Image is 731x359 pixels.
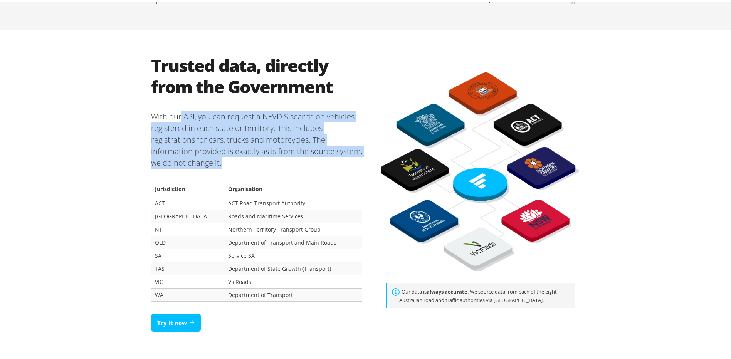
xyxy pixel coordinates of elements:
td: SA [151,247,224,260]
th: Jurisdiction [151,179,224,195]
td: Northern Territory Transport Group [224,221,362,234]
td: VIC [151,273,224,287]
h2: Trusted data, directly from the Government [151,53,362,96]
td: [GEOGRAPHIC_DATA] [151,208,224,221]
td: WA [151,287,224,300]
td: Department of Transport [224,287,362,300]
td: Department of State Growth (Transport) [224,260,362,273]
td: Department of Transport and Main Roads [224,234,362,247]
div: Our data is . We source data from each of the eight Australian road and traffic authorities via [... [386,281,575,307]
td: VicRoads [224,273,362,287]
td: ACT [151,195,224,208]
td: QLD [151,234,224,247]
a: Try it now [151,312,201,330]
p: With our API, you can request a NEVDIS search on vehicles registered in each state or territory. ... [151,103,362,173]
td: NT [151,221,224,234]
td: Roads and Maritime Services [224,208,362,221]
td: ACT Road Transport Authority [224,195,362,208]
td: TAS [151,260,224,273]
strong: always accurate [427,287,467,294]
td: Service SA [224,247,362,260]
img: BlueFlag API and NEVDIS data sourced from road authorities diagram [381,71,580,270]
th: Organisation [224,179,362,195]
